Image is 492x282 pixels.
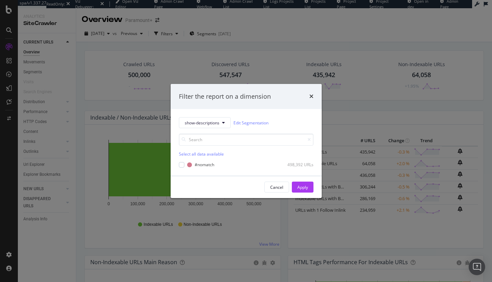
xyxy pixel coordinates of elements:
a: Edit Segmentation [233,119,268,126]
div: times [309,92,313,101]
span: show-descriptions [185,120,219,126]
button: Cancel [264,182,289,193]
button: Apply [292,182,313,193]
div: modal [171,84,322,198]
button: show-descriptions [179,117,231,128]
div: Select all data available [179,151,313,157]
div: 498,392 URLs [280,162,313,168]
input: Search [179,134,313,146]
div: Open Intercom Messenger [469,259,485,275]
div: Apply [297,184,308,190]
div: Filter the report on a dimension [179,92,271,101]
div: Cancel [270,184,283,190]
div: #nomatch [195,162,214,168]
